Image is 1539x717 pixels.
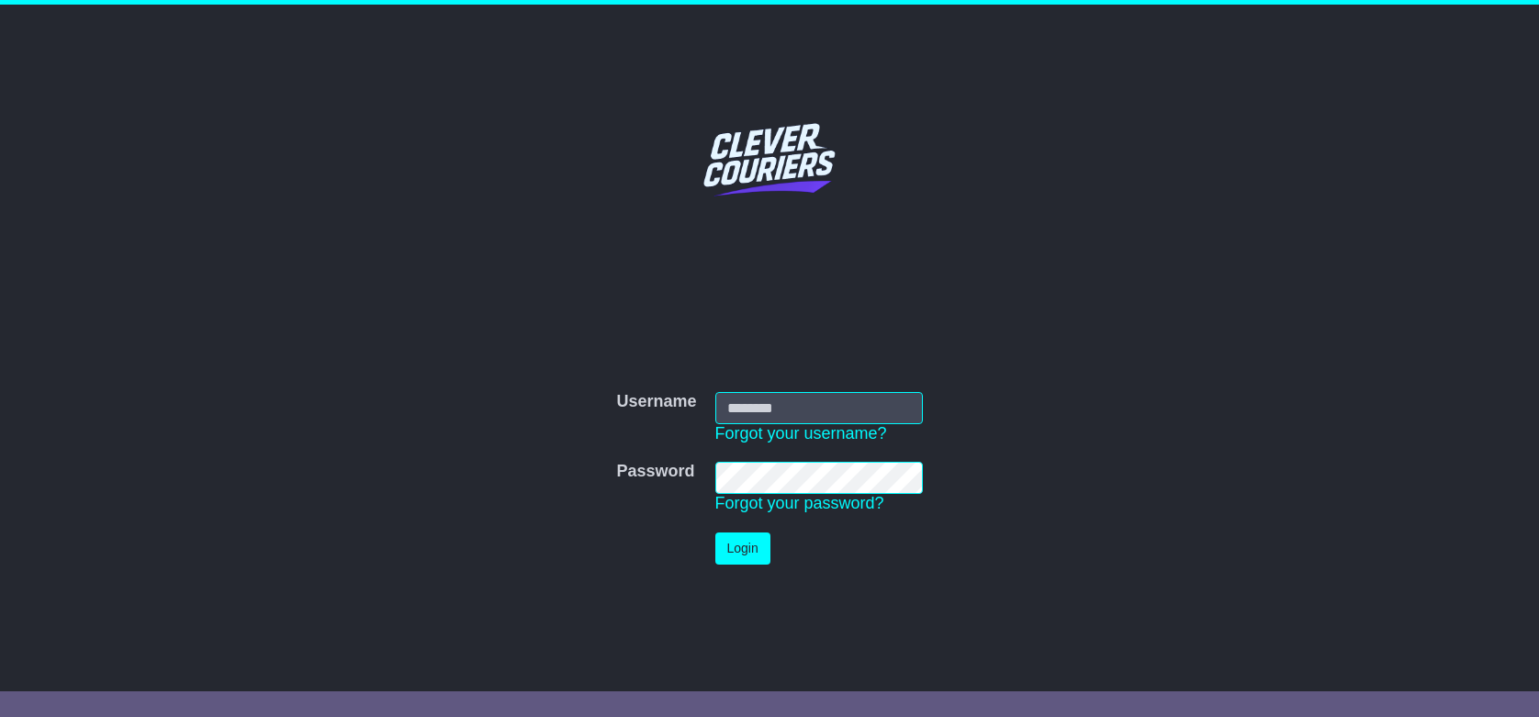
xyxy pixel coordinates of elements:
[616,392,696,412] label: Username
[715,494,884,512] a: Forgot your password?
[616,462,694,482] label: Password
[715,424,887,443] a: Forgot your username?
[715,532,770,565] button: Login
[691,81,848,237] img: Clever Couriers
